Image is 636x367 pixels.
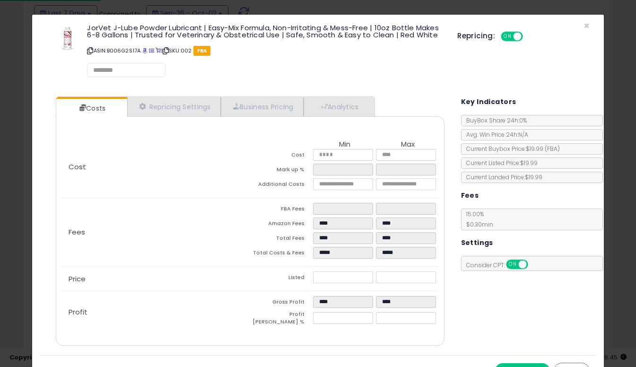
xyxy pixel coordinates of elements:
td: Listed [250,271,313,286]
td: Total Costs & Fees [250,247,313,262]
p: Cost [61,163,250,171]
span: Avg. Win Price 24h: N/A [462,131,528,139]
h5: Key Indicators [461,96,516,108]
td: Additional Costs [250,178,313,193]
h5: Settings [461,237,493,249]
td: FBA Fees [250,203,313,218]
a: BuyBox page [142,47,148,54]
a: Repricing Settings [127,97,221,116]
h5: Fees [461,190,479,201]
span: × [584,19,590,33]
p: Profit [61,308,250,316]
span: Consider CPT: [462,261,540,269]
span: 15.00 % [462,210,493,228]
span: $0.30 min [462,220,493,228]
span: FBA [193,46,211,56]
p: Fees [61,228,250,236]
span: Current Landed Price: $19.99 [462,173,542,181]
td: Total Fees [250,232,313,247]
span: ON [507,261,519,269]
span: Current Listed Price: $19.99 [462,159,538,167]
td: Profit [PERSON_NAME] % [250,311,313,328]
a: All offer listings [149,47,154,54]
span: BuyBox Share 24h: 0% [462,116,527,124]
p: Price [61,275,250,283]
a: Business Pricing [221,97,304,116]
img: 31DIlwsTlGL._SL60_.jpg [53,24,82,52]
a: Your listing only [156,47,161,54]
span: $19.99 [526,145,560,153]
p: ASIN: B006G2S17A | SKU: 002 [87,43,443,58]
td: Gross Profit [250,296,313,311]
span: OFF [522,33,537,41]
th: Max [376,140,439,149]
a: Analytics [304,97,374,116]
td: Amazon Fees [250,218,313,232]
td: Mark up % [250,164,313,178]
th: Min [313,140,376,149]
span: ( FBA ) [545,145,560,153]
span: OFF [526,261,541,269]
h5: Repricing: [457,32,495,40]
span: ON [502,33,514,41]
a: Costs [56,99,126,118]
h3: JorVet J-Lube Powder Lubricant | Easy-Mix Formula, Non-Irritating & Mess-Free | 10oz Bottle Makes... [87,24,443,38]
span: Current Buybox Price: [462,145,560,153]
td: Cost [250,149,313,164]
